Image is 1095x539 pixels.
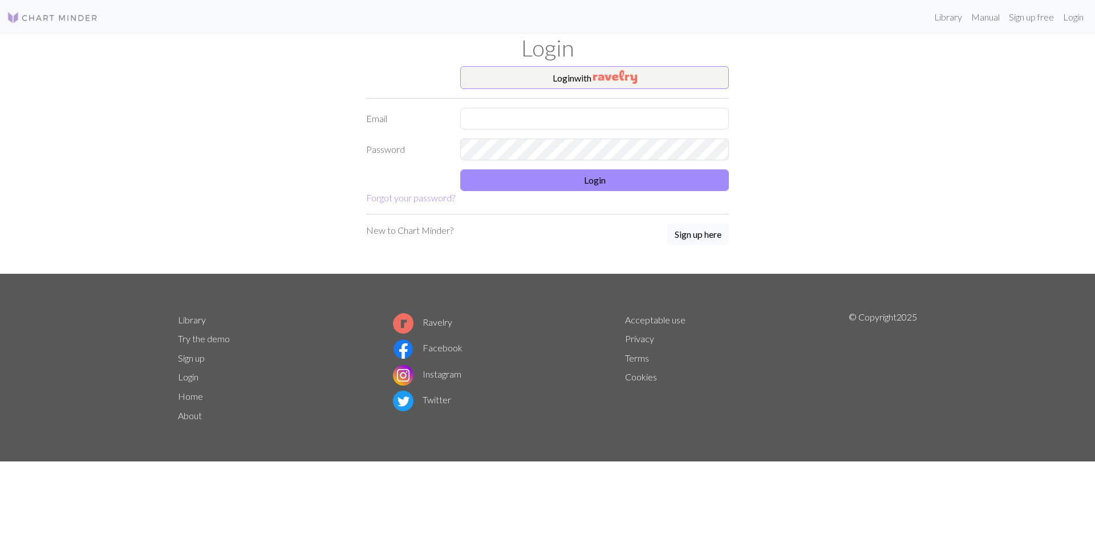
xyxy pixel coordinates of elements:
a: About [178,410,202,421]
a: Sign up here [667,224,729,246]
a: Forgot your password? [366,192,455,203]
a: Login [1058,6,1088,29]
a: Sign up [178,352,205,363]
a: Instagram [393,368,461,379]
button: Login [460,169,729,191]
a: Cookies [625,371,657,382]
button: Sign up here [667,224,729,245]
button: Loginwith [460,66,729,89]
a: Privacy [625,333,654,344]
label: Password [359,139,453,160]
img: Instagram logo [393,365,413,386]
a: Sign up free [1004,6,1058,29]
a: Twitter [393,394,451,405]
p: New to Chart Minder? [366,224,453,237]
img: Ravelry logo [393,313,413,334]
img: Ravelry [593,70,637,84]
a: Library [930,6,967,29]
img: Facebook logo [393,339,413,359]
a: Acceptable use [625,314,686,325]
a: Login [178,371,198,382]
a: Home [178,391,203,402]
img: Logo [7,11,98,25]
a: Terms [625,352,649,363]
a: Facebook [393,342,463,353]
p: © Copyright 2025 [849,310,917,425]
label: Email [359,108,453,129]
a: Ravelry [393,317,452,327]
a: Library [178,314,206,325]
img: Twitter logo [393,391,413,411]
h1: Login [171,34,924,62]
a: Try the demo [178,333,230,344]
a: Manual [967,6,1004,29]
